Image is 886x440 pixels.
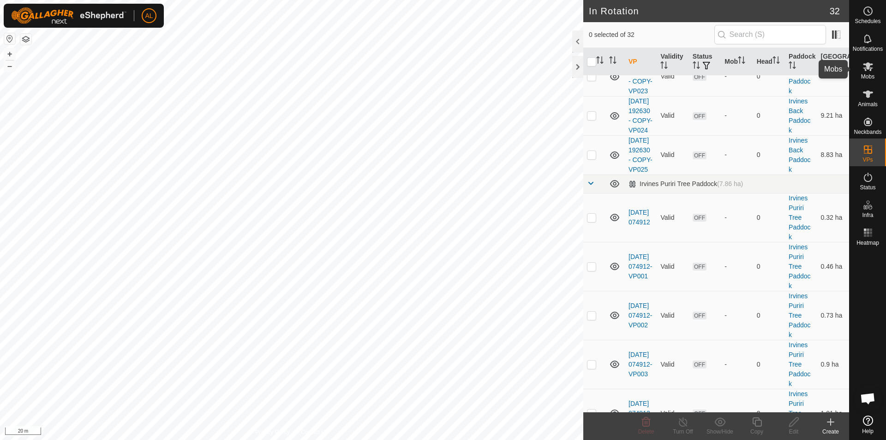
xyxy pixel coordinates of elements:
[714,25,826,44] input: Search (S)
[693,112,706,120] span: OFF
[657,340,688,389] td: Valid
[789,194,810,241] a: Irvines Puriri Tree Paddock
[657,135,688,175] td: Valid
[753,291,785,340] td: 0
[717,180,743,187] span: (7.86 ha)
[4,33,15,44] button: Reset Map
[596,58,604,65] p-sorticon: Activate to sort
[629,400,652,427] a: [DATE] 074912-VP004
[629,180,743,188] div: Irvines Puriri Tree Paddock
[145,11,153,21] span: AL
[20,34,31,45] button: Map Layers
[629,209,650,226] a: [DATE] 074912
[629,58,653,95] a: [DATE] 192630 - COPY-VP023
[856,240,879,246] span: Heatmap
[664,428,701,436] div: Turn Off
[724,213,749,223] div: -
[724,111,749,121] div: -
[629,351,652,378] a: [DATE] 074912-VP003
[753,48,785,76] th: Head
[693,263,706,271] span: OFF
[817,291,849,340] td: 0.73 ha
[817,96,849,135] td: 9.21 ha
[689,48,721,76] th: Status
[701,428,738,436] div: Show/Hide
[724,311,749,320] div: -
[693,214,706,222] span: OFF
[724,262,749,271] div: -
[789,341,810,387] a: Irvines Puriri Tree Paddock
[772,58,780,65] p-sorticon: Activate to sort
[693,151,706,159] span: OFF
[629,137,653,173] a: [DATE] 192630 - COPY-VP025
[835,63,843,70] p-sorticon: Activate to sort
[693,73,706,81] span: OFF
[858,102,878,107] span: Animals
[738,58,745,65] p-sorticon: Activate to sort
[724,72,749,81] div: -
[629,302,652,329] a: [DATE] 074912-VP002
[657,389,688,438] td: Valid
[817,389,849,438] td: 1.01 ha
[693,312,706,319] span: OFF
[850,412,886,438] a: Help
[255,428,290,436] a: Privacy Policy
[817,135,849,175] td: 8.83 ha
[789,243,810,289] a: Irvines Puriri Tree Paddock
[657,242,688,291] td: Valid
[629,253,652,280] a: [DATE] 074912-VP001
[753,389,785,438] td: 0
[785,48,817,76] th: Paddock
[693,63,700,70] p-sorticon: Activate to sort
[817,57,849,96] td: 8.95 ha
[789,58,810,95] a: Irvines Back Paddock
[753,193,785,242] td: 0
[854,129,881,135] span: Neckbands
[830,4,840,18] span: 32
[11,7,126,24] img: Gallagher Logo
[625,48,657,76] th: VP
[301,428,328,436] a: Contact Us
[753,340,785,389] td: 0
[817,340,849,389] td: 0.9 ha
[789,63,796,70] p-sorticon: Activate to sort
[589,30,714,40] span: 0 selected of 32
[789,390,810,436] a: Irvines Puriri Tree Paddock
[4,60,15,72] button: –
[753,242,785,291] td: 0
[693,410,706,417] span: OFF
[657,193,688,242] td: Valid
[693,361,706,368] span: OFF
[657,96,688,135] td: Valid
[657,57,688,96] td: Valid
[862,428,874,434] span: Help
[753,57,785,96] td: 0
[775,428,812,436] div: Edit
[753,96,785,135] td: 0
[657,48,688,76] th: Validity
[753,135,785,175] td: 0
[817,48,849,76] th: [GEOGRAPHIC_DATA] Area
[812,428,849,436] div: Create
[4,48,15,60] button: +
[789,97,810,134] a: Irvines Back Paddock
[724,150,749,160] div: -
[860,185,875,190] span: Status
[609,58,617,65] p-sorticon: Activate to sort
[817,242,849,291] td: 0.46 ha
[854,385,882,412] a: Open chat
[861,74,874,79] span: Mobs
[862,212,873,218] span: Infra
[817,193,849,242] td: 0.32 ha
[589,6,830,17] h2: In Rotation
[738,428,775,436] div: Copy
[853,46,883,52] span: Notifications
[789,137,810,173] a: Irvines Back Paddock
[855,18,880,24] span: Schedules
[862,157,873,163] span: VPs
[724,409,749,418] div: -
[721,48,753,76] th: Mob
[660,63,668,70] p-sorticon: Activate to sort
[789,292,810,338] a: Irvines Puriri Tree Paddock
[724,360,749,369] div: -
